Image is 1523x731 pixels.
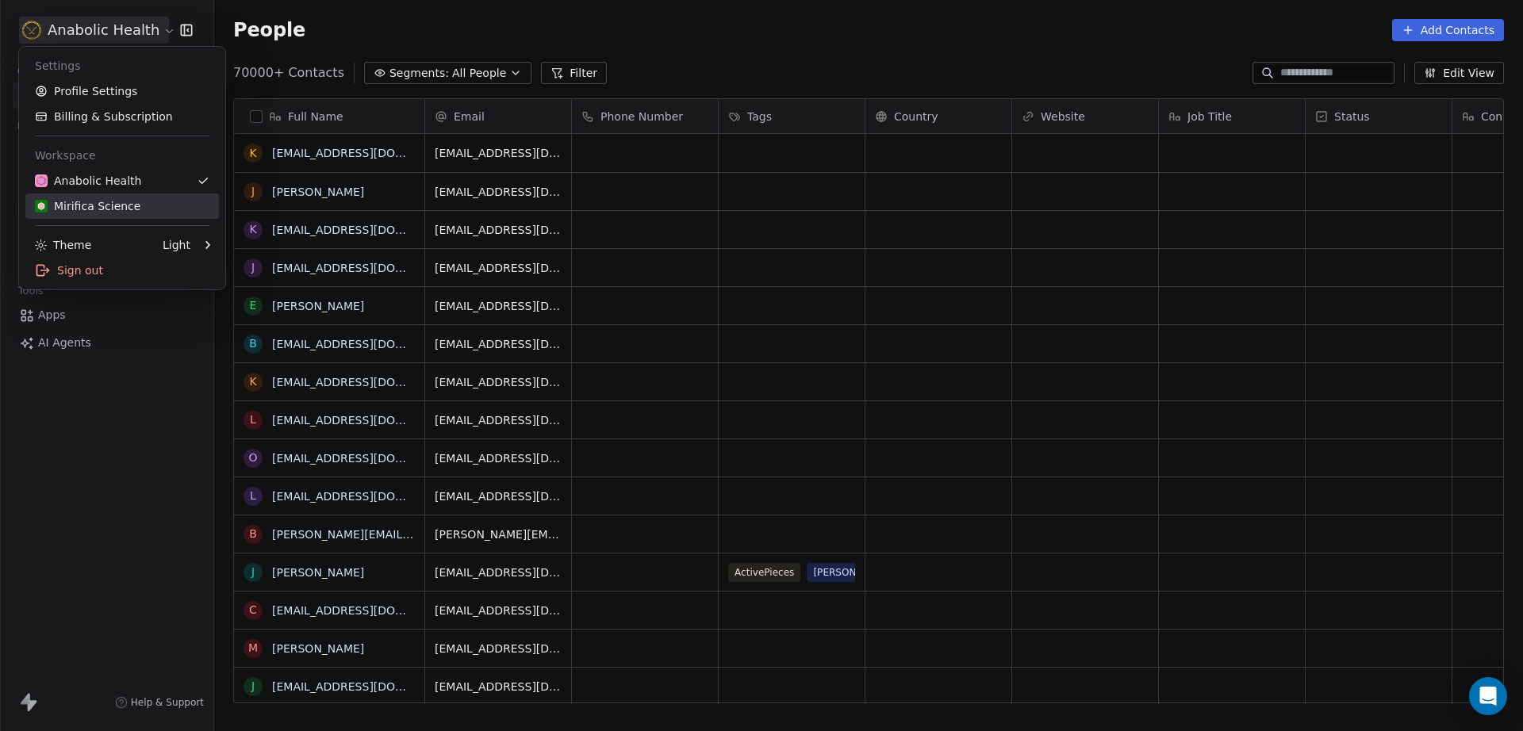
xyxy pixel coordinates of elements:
[35,198,140,214] div: Mirifica Science
[25,78,219,104] a: Profile Settings
[25,143,219,168] div: Workspace
[25,104,219,129] a: Billing & Subscription
[25,53,219,78] div: Settings
[35,174,48,187] img: Anabolic-Health-Icon-192.png
[163,237,190,253] div: Light
[35,173,141,189] div: Anabolic Health
[35,200,48,212] img: MIRIFICA%20science_logo_icon-big.png
[35,237,91,253] div: Theme
[25,258,219,283] div: Sign out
